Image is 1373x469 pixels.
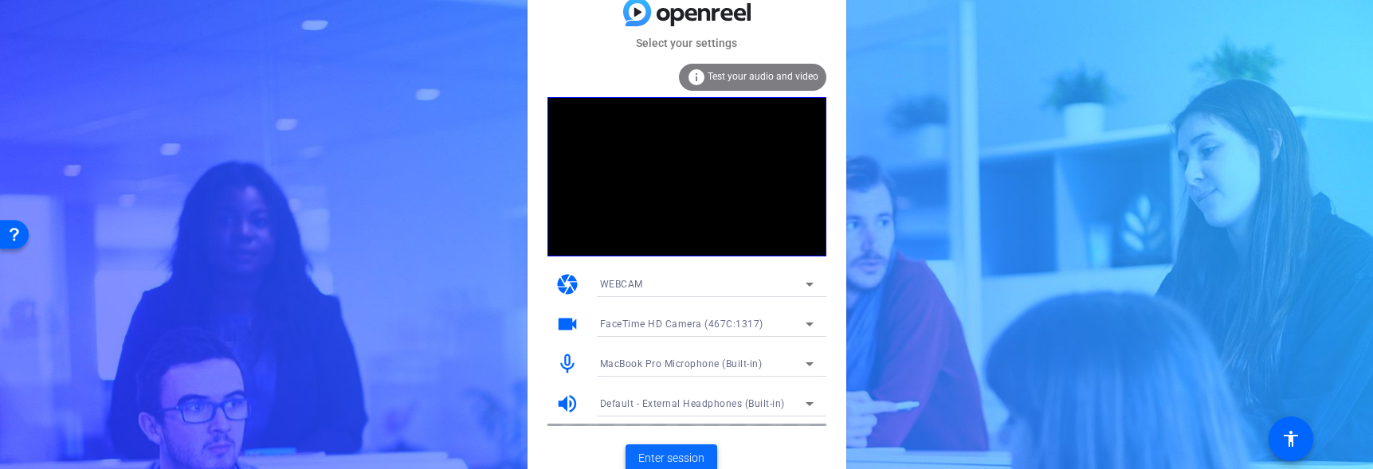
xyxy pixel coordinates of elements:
mat-icon: mic_none [555,352,579,376]
mat-icon: videocam [555,312,579,336]
span: Default - External Headphones (Built-in) [600,398,785,409]
span: MacBook Pro Microphone (Built-in) [600,358,763,369]
mat-icon: info [687,68,706,87]
span: Enter session [638,450,704,467]
span: Test your audio and video [708,71,818,82]
mat-icon: volume_up [555,392,579,416]
span: FaceTime HD Camera (467C:1317) [600,319,763,330]
mat-icon: accessibility [1281,429,1300,448]
mat-icon: camera [555,272,579,296]
mat-card-subtitle: Select your settings [528,34,846,52]
span: WEBCAM [600,279,643,290]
